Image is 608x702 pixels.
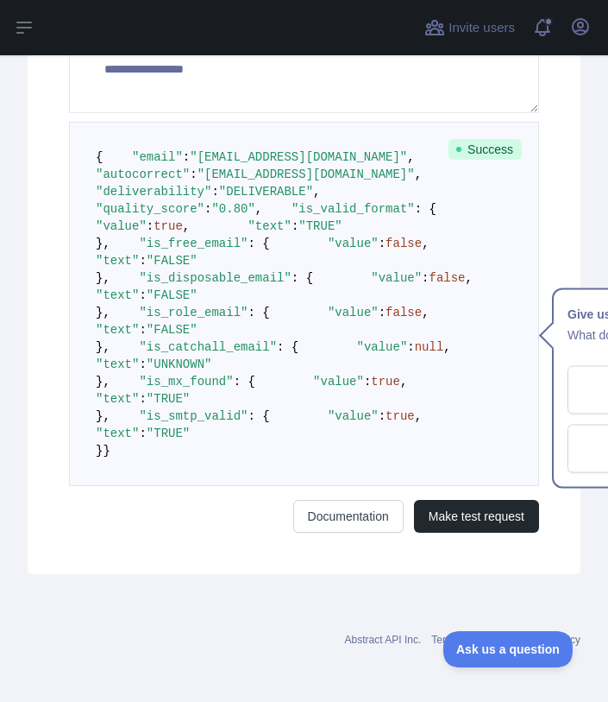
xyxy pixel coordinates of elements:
span: }, [96,409,110,423]
span: : [379,409,385,423]
span: "UNKNOWN" [147,357,212,371]
span: Invite users [448,18,515,38]
span: "value" [357,340,408,354]
span: "text" [248,219,291,233]
span: "value" [371,271,422,285]
span: "FALSE" [147,323,197,337]
span: : [379,237,385,250]
span: false [385,237,422,250]
span: , [415,409,422,423]
span: "FALSE" [147,254,197,268]
span: "text" [96,392,139,406]
span: { [96,150,103,164]
span: "TRUE" [147,392,190,406]
span: "text" [96,254,139,268]
span: : [139,254,146,268]
span: }, [96,271,110,285]
span: false [385,306,422,319]
span: true [385,409,415,423]
span: "autocorrect" [96,168,190,181]
span: "email" [132,150,183,164]
span: "value" [328,306,379,319]
span: } [96,444,103,458]
span: : { [248,306,269,319]
iframe: Toggle Customer Support [443,631,574,667]
span: "0.80" [211,202,254,216]
span: "DELIVERABLE" [219,185,313,199]
span: "text" [96,357,139,371]
button: Invite users [421,14,518,41]
span: "deliverability" [96,185,211,199]
span: , [466,271,473,285]
span: "text" [96,288,139,302]
span: "is_valid_format" [291,202,415,216]
span: : { [415,202,436,216]
span: , [422,237,429,250]
button: Make test request [414,500,539,533]
span: : [379,306,385,319]
span: "is_disposable_email" [139,271,291,285]
span: "TRUE" [298,219,342,233]
span: Success [448,139,522,160]
span: true [371,375,400,389]
span: : [183,150,190,164]
span: "quality_score" [96,202,204,216]
span: : [147,219,154,233]
span: "value" [328,237,379,250]
span: "[EMAIL_ADDRESS][DOMAIN_NAME]" [197,168,415,181]
span: "FALSE" [147,288,197,302]
a: Abstract API Inc. [345,634,422,646]
span: : [139,427,146,440]
span: : [291,219,298,233]
span: , [255,202,262,216]
span: "is_free_email" [139,237,248,250]
span: "is_catchall_email" [139,340,277,354]
span: , [407,150,414,164]
span: "text" [96,323,139,337]
span: : [364,375,371,389]
span: , [415,168,422,181]
span: , [400,375,407,389]
span: : { [248,237,269,250]
span: : { [248,409,269,423]
span: "[EMAIL_ADDRESS][DOMAIN_NAME]" [190,150,407,164]
span: null [415,340,444,354]
a: Documentation [293,500,404,533]
span: : { [277,340,298,354]
span: }, [96,306,110,319]
span: true [154,219,183,233]
span: "value" [96,219,147,233]
span: : [422,271,429,285]
span: "TRUE" [147,427,190,440]
span: , [422,306,429,319]
span: : [190,168,197,181]
span: "text" [96,427,139,440]
span: "value" [328,409,379,423]
span: : [139,323,146,337]
span: : [139,288,146,302]
span: }, [96,375,110,389]
span: }, [96,237,110,250]
span: false [429,271,466,285]
span: }, [96,340,110,354]
span: , [183,219,190,233]
span: "value" [313,375,364,389]
span: : { [291,271,313,285]
span: , [443,340,450,354]
span: "is_mx_found" [139,375,233,389]
span: : { [234,375,255,389]
span: : [139,392,146,406]
span: : [139,357,146,371]
span: } [103,444,110,458]
span: , [313,185,320,199]
span: : [407,340,414,354]
a: Terms of service [431,634,506,646]
span: "is_smtp_valid" [139,409,248,423]
span: : [211,185,218,199]
span: "is_role_email" [139,306,248,319]
span: : [204,202,211,216]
